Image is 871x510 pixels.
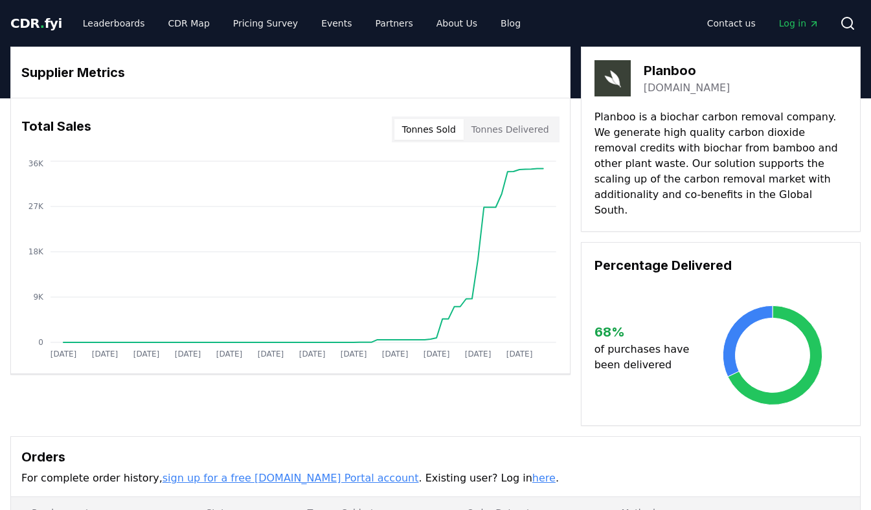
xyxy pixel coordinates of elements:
tspan: 9K [33,293,44,302]
h3: Percentage Delivered [594,256,847,275]
tspan: 0 [38,338,43,347]
h3: Planboo [644,61,730,80]
tspan: [DATE] [506,349,533,359]
tspan: 36K [28,159,44,168]
a: Blog [490,12,531,35]
p: of purchases have been delivered [594,342,698,373]
h3: Orders [21,447,850,467]
button: Tonnes Delivered [464,119,557,140]
h3: 68 % [594,322,698,342]
tspan: 27K [28,202,44,211]
a: Events [311,12,362,35]
a: here [532,472,556,484]
h3: Supplier Metrics [21,63,560,82]
tspan: [DATE] [341,349,367,359]
a: sign up for a free [DOMAIN_NAME] Portal account [163,472,419,484]
a: Leaderboards [73,12,155,35]
tspan: [DATE] [299,349,326,359]
a: Pricing Survey [223,12,308,35]
p: Planboo is a biochar carbon removal company. We generate high quality carbon dioxide removal cred... [594,109,847,218]
tspan: [DATE] [258,349,284,359]
span: Log in [779,17,819,30]
tspan: [DATE] [92,349,119,359]
a: Contact us [697,12,766,35]
tspan: [DATE] [216,349,243,359]
img: Planboo-logo [594,60,631,96]
a: CDR Map [158,12,220,35]
p: For complete order history, . Existing user? Log in . [21,471,850,486]
tspan: [DATE] [133,349,160,359]
a: About Us [426,12,488,35]
tspan: [DATE] [424,349,450,359]
tspan: [DATE] [175,349,201,359]
a: CDR.fyi [10,14,62,32]
a: [DOMAIN_NAME] [644,80,730,96]
a: Log in [769,12,830,35]
h3: Total Sales [21,116,91,142]
tspan: [DATE] [51,349,77,359]
tspan: [DATE] [465,349,492,359]
span: CDR fyi [10,16,62,31]
button: Tonnes Sold [394,119,464,140]
tspan: [DATE] [382,349,409,359]
nav: Main [697,12,830,35]
a: Partners [365,12,424,35]
span: . [40,16,45,31]
nav: Main [73,12,531,35]
tspan: 18K [28,247,44,256]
